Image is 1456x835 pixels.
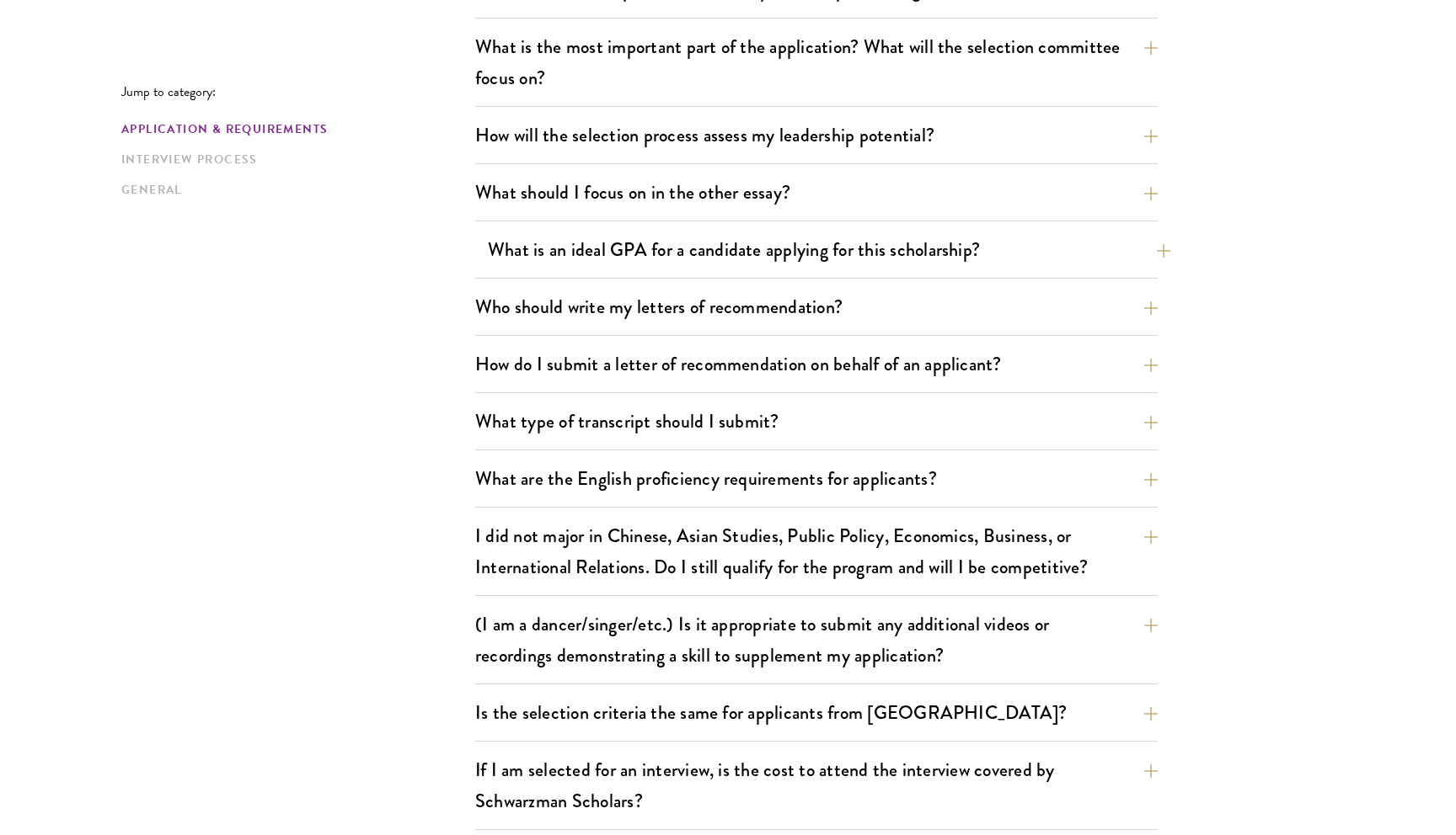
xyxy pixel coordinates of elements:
button: What is the most important part of the application? What will the selection committee focus on? [475,28,1158,97]
button: How will the selection process assess my leadership potential? [475,116,1158,154]
button: I did not major in Chinese, Asian Studies, Public Policy, Economics, Business, or International R... [475,517,1158,586]
button: (I am a dancer/singer/etc.) Is it appropriate to submit any additional videos or recordings demon... [475,605,1158,674]
button: How do I submit a letter of recommendation on behalf of an applicant? [475,345,1158,383]
a: Interview Process [121,151,465,168]
a: General [121,181,465,199]
button: What is an ideal GPA for a candidate applying for this scholarship? [488,231,1170,269]
button: If I am selected for an interview, is the cost to attend the interview covered by Schwarzman Scho... [475,751,1158,820]
button: Is the selection criteria the same for applicants from [GEOGRAPHIC_DATA]? [475,694,1158,731]
button: What should I focus on in the other essay? [475,173,1158,211]
button: What are the English proficiency requirements for applicants? [475,460,1158,497]
a: Application & Requirements [121,120,465,138]
button: What type of transcript should I submit? [475,402,1158,440]
button: Who should write my letters of recommendation? [475,288,1158,326]
p: Jump to category: [121,84,475,99]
